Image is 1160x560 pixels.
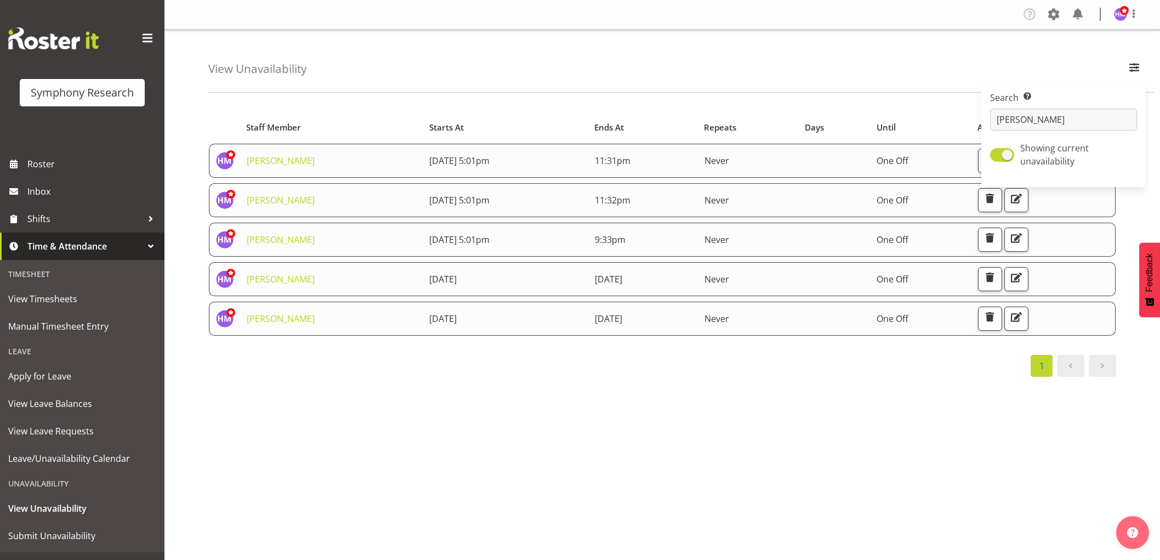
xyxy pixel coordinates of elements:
span: [DATE] [595,313,622,325]
a: [PERSON_NAME] [247,273,315,285]
button: Edit Unavailability [1004,188,1028,212]
a: View Unavailability [3,495,162,522]
div: Symphony Research [31,84,134,101]
button: Delete Unavailability [978,228,1002,252]
a: [PERSON_NAME] [247,313,315,325]
span: View Timesheets [8,291,156,307]
button: Edit Unavailability [1004,307,1028,331]
span: Until [877,121,896,134]
a: Leave/Unavailability Calendar [3,445,162,472]
span: [DATE] 5:01pm [429,234,490,246]
button: Edit Unavailability [1004,267,1028,291]
span: Ends At [594,121,624,134]
span: Never [704,234,729,246]
span: [DATE] [429,313,457,325]
a: [PERSON_NAME] [247,155,315,167]
span: 11:32pm [595,194,630,206]
span: Repeats [704,121,736,134]
img: Rosterit website logo [8,27,99,49]
span: One Off [877,313,908,325]
span: [DATE] [429,273,457,285]
span: Shifts [27,211,143,227]
div: Timesheet [3,263,162,285]
button: Delete Unavailability [978,307,1002,331]
span: Inbox [27,183,159,200]
span: Never [704,313,729,325]
span: [DATE] 5:01pm [429,194,490,206]
span: Never [704,194,729,206]
input: Search [990,109,1137,131]
img: hitesh-makan1261.jpg [216,152,234,169]
img: hitesh-makan1261.jpg [216,191,234,209]
img: hitesh-makan1261.jpg [1114,8,1127,21]
label: Search [990,91,1137,104]
span: Days [805,121,824,134]
span: One Off [877,155,908,167]
a: View Timesheets [3,285,162,313]
a: View Leave Balances [3,390,162,417]
span: Feedback [1145,253,1155,292]
span: Actions [977,121,1007,134]
span: 11:31pm [595,155,630,167]
span: [DATE] [595,273,622,285]
a: Submit Unavailability [3,522,162,550]
span: One Off [877,234,908,246]
h4: View Unavailability [208,63,306,75]
img: help-xxl-2.png [1127,527,1138,538]
span: Showing current unavailability [1020,142,1089,167]
span: [DATE] 5:01pm [429,155,490,167]
span: Manual Timesheet Entry [8,318,156,335]
a: Manual Timesheet Entry [3,313,162,340]
button: Delete Unavailability [978,188,1002,212]
span: Starts At [429,121,464,134]
span: View Leave Balances [8,395,156,412]
span: 9:33pm [595,234,626,246]
div: Unavailability [3,472,162,495]
a: [PERSON_NAME] [247,234,315,246]
img: hitesh-makan1261.jpg [216,270,234,288]
span: Apply for Leave [8,368,156,384]
span: View Unavailability [8,500,156,517]
span: Time & Attendance [27,238,143,254]
button: Delete Unavailability [978,149,1002,173]
span: Never [704,273,729,285]
div: Leave [3,340,162,363]
span: Submit Unavailability [8,528,156,544]
a: Apply for Leave [3,363,162,390]
a: [PERSON_NAME] [247,194,315,206]
button: Feedback - Show survey [1139,242,1160,317]
img: hitesh-makan1261.jpg [216,310,234,327]
span: Never [704,155,729,167]
span: View Leave Requests [8,423,156,439]
button: Edit Unavailability [1004,228,1028,252]
a: View Leave Requests [3,417,162,445]
span: One Off [877,194,908,206]
span: Staff Member [246,121,301,134]
span: Roster [27,156,159,172]
span: Leave/Unavailability Calendar [8,450,156,467]
span: One Off [877,273,908,285]
img: hitesh-makan1261.jpg [216,231,234,248]
button: Filter Employees [1123,57,1146,81]
button: Delete Unavailability [978,267,1002,291]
